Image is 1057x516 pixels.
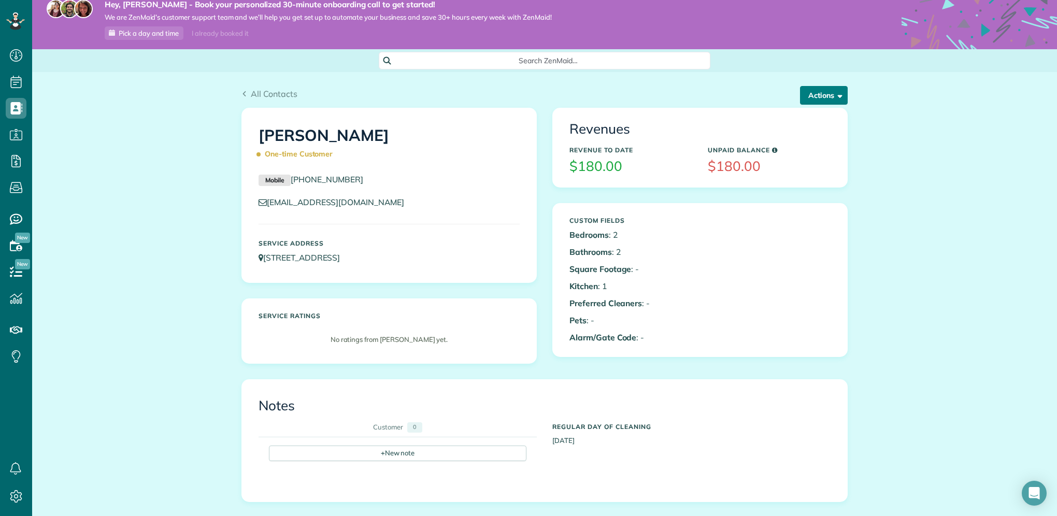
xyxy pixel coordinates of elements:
a: All Contacts [241,88,297,100]
h5: Revenue to Date [569,147,692,153]
small: Mobile [259,175,291,186]
h1: [PERSON_NAME] [259,127,520,163]
b: Alarm/Gate Code [569,332,636,342]
a: Pick a day and time [105,26,183,40]
b: Bathrooms [569,247,612,257]
span: One-time Customer [259,145,337,163]
b: Square Footage [569,264,631,274]
p: : 2 [569,246,692,258]
h3: $180.00 [708,159,831,174]
div: New note [269,446,526,461]
p: : - [569,332,692,343]
h3: Revenues [569,122,831,137]
button: Actions [800,86,848,105]
p: : 1 [569,280,692,292]
b: Preferred Cleaners [569,298,642,308]
p: : - [569,297,692,309]
div: I already booked it [185,27,254,40]
h5: Service ratings [259,312,520,319]
div: Customer [373,422,403,432]
h5: Service Address [259,240,520,247]
span: All Contacts [251,89,297,99]
span: + [381,448,385,457]
b: Pets [569,315,587,325]
div: Open Intercom Messenger [1022,481,1047,506]
p: No ratings from [PERSON_NAME] yet. [264,335,515,345]
a: [EMAIL_ADDRESS][DOMAIN_NAME] [259,197,414,207]
div: [DATE] [545,418,838,445]
span: New [15,233,30,243]
h5: Unpaid Balance [708,147,831,153]
a: [STREET_ADDRESS] [259,252,350,263]
span: We are ZenMaid’s customer support team and we’ll help you get set up to automate your business an... [105,13,552,22]
b: Kitchen [569,281,598,291]
h5: Custom Fields [569,217,692,224]
b: Bedrooms [569,230,609,240]
span: Pick a day and time [119,29,179,37]
h5: Regular day of cleaning [552,423,831,430]
p: : 2 [569,229,692,241]
span: New [15,259,30,269]
div: 0 [407,422,422,432]
a: Mobile[PHONE_NUMBER] [259,174,363,184]
h3: Notes [259,398,831,413]
p: : - [569,314,692,326]
p: : - [569,263,692,275]
h3: $180.00 [569,159,692,174]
